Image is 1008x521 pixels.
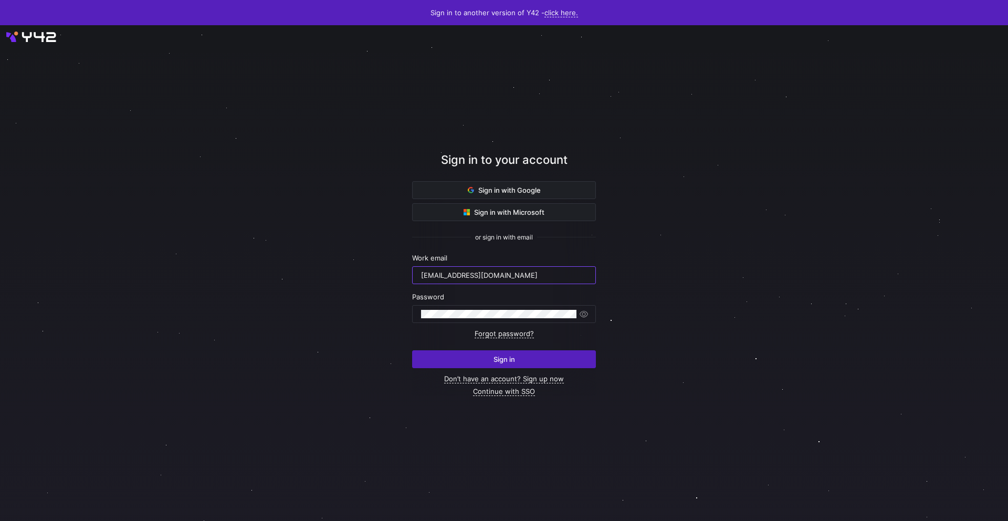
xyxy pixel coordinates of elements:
[412,181,596,199] button: Sign in with Google
[412,293,444,301] span: Password
[412,254,447,262] span: Work email
[412,350,596,368] button: Sign in
[412,151,596,181] div: Sign in to your account
[473,387,535,396] a: Continue with SSO
[475,329,534,338] a: Forgot password?
[412,203,596,221] button: Sign in with Microsoft
[475,234,533,241] span: or sign in with email
[464,208,544,216] span: Sign in with Microsoft
[468,186,541,194] span: Sign in with Google
[493,355,515,363] span: Sign in
[544,8,578,17] a: click here.
[444,374,564,383] a: Don’t have an account? Sign up now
